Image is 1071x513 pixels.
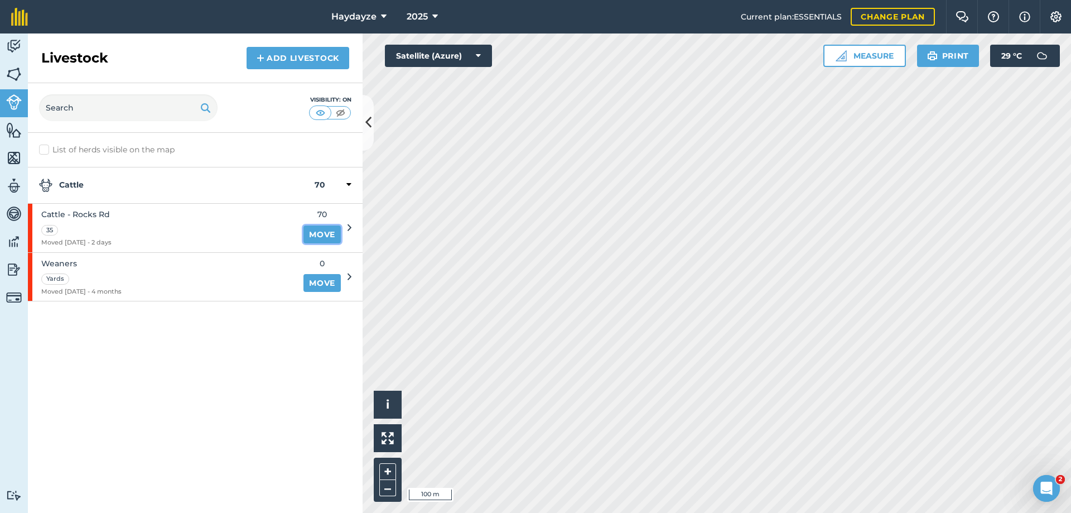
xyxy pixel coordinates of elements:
span: 29 ° C [1001,45,1022,67]
img: svg+xml;base64,PHN2ZyB4bWxucz0iaHR0cDovL3d3dy53My5vcmcvMjAwMC9zdmciIHdpZHRoPSI1MCIgaGVpZ2h0PSI0MC... [313,107,327,118]
img: svg+xml;base64,PD94bWwgdmVyc2lvbj0iMS4wIiBlbmNvZGluZz0idXRmLTgiPz4KPCEtLSBHZW5lcmF0b3I6IEFkb2JlIE... [6,94,22,110]
button: + [379,463,396,480]
span: Current plan : ESSENTIALS [741,11,842,23]
button: Measure [823,45,906,67]
iframe: Intercom live chat [1033,475,1060,502]
h2: Livestock [41,49,108,67]
img: svg+xml;base64,PHN2ZyB4bWxucz0iaHR0cDovL3d3dy53My5vcmcvMjAwMC9zdmciIHdpZHRoPSI1NiIgaGVpZ2h0PSI2MC... [6,66,22,83]
img: svg+xml;base64,PD94bWwgdmVyc2lvbj0iMS4wIiBlbmNvZGluZz0idXRmLTgiPz4KPCEtLSBHZW5lcmF0b3I6IEFkb2JlIE... [6,178,22,194]
img: svg+xml;base64,PHN2ZyB4bWxucz0iaHR0cDovL3d3dy53My5vcmcvMjAwMC9zdmciIHdpZHRoPSI1NiIgaGVpZ2h0PSI2MC... [6,150,22,166]
span: Cattle - Rocks Rd [41,208,112,220]
a: Change plan [851,8,935,26]
img: svg+xml;base64,PHN2ZyB4bWxucz0iaHR0cDovL3d3dy53My5vcmcvMjAwMC9zdmciIHdpZHRoPSI1NiIgaGVpZ2h0PSI2MC... [6,122,22,138]
img: svg+xml;base64,PHN2ZyB4bWxucz0iaHR0cDovL3d3dy53My5vcmcvMjAwMC9zdmciIHdpZHRoPSIxOSIgaGVpZ2h0PSIyNC... [927,49,938,63]
div: Visibility: On [309,95,351,104]
img: fieldmargin Logo [11,8,28,26]
a: Add Livestock [247,47,349,69]
img: A question mark icon [987,11,1000,22]
span: 70 [303,208,341,220]
img: svg+xml;base64,PD94bWwgdmVyc2lvbj0iMS4wIiBlbmNvZGluZz0idXRmLTgiPz4KPCEtLSBHZW5lcmF0b3I6IEFkb2JlIE... [39,179,52,192]
label: List of herds visible on the map [39,144,351,156]
a: Move [303,274,341,292]
img: Two speech bubbles overlapping with the left bubble in the forefront [956,11,969,22]
span: 2025 [407,10,428,23]
img: svg+xml;base64,PHN2ZyB4bWxucz0iaHR0cDovL3d3dy53My5vcmcvMjAwMC9zdmciIHdpZHRoPSI1MCIgaGVpZ2h0PSI0MC... [334,107,348,118]
img: Four arrows, one pointing top left, one top right, one bottom right and the last bottom left [382,432,394,444]
button: 29 °C [990,45,1060,67]
img: svg+xml;base64,PD94bWwgdmVyc2lvbj0iMS4wIiBlbmNvZGluZz0idXRmLTgiPz4KPCEtLSBHZW5lcmF0b3I6IEFkb2JlIE... [6,233,22,250]
span: i [386,397,389,411]
strong: Cattle [39,179,315,192]
img: svg+xml;base64,PHN2ZyB4bWxucz0iaHR0cDovL3d3dy53My5vcmcvMjAwMC9zdmciIHdpZHRoPSIxNCIgaGVpZ2h0PSIyNC... [257,51,264,65]
button: i [374,391,402,419]
img: Ruler icon [836,50,847,61]
a: WeanersYardsMoved [DATE] - 4 months [28,253,297,301]
img: svg+xml;base64,PD94bWwgdmVyc2lvbj0iMS4wIiBlbmNvZGluZz0idXRmLTgiPz4KPCEtLSBHZW5lcmF0b3I6IEFkb2JlIE... [1031,45,1053,67]
strong: 70 [315,179,325,192]
button: – [379,480,396,496]
span: Weaners [41,257,122,270]
img: svg+xml;base64,PD94bWwgdmVyc2lvbj0iMS4wIiBlbmNvZGluZz0idXRmLTgiPz4KPCEtLSBHZW5lcmF0b3I6IEFkb2JlIE... [6,261,22,278]
span: 0 [303,257,341,270]
span: 2 [1056,475,1065,484]
img: svg+xml;base64,PD94bWwgdmVyc2lvbj0iMS4wIiBlbmNvZGluZz0idXRmLTgiPz4KPCEtLSBHZW5lcmF0b3I6IEFkb2JlIE... [6,38,22,55]
a: Move [303,226,341,243]
div: Yards [41,274,69,285]
span: Haydayze [331,10,377,23]
img: svg+xml;base64,PD94bWwgdmVyc2lvbj0iMS4wIiBlbmNvZGluZz0idXRmLTgiPz4KPCEtLSBHZW5lcmF0b3I6IEFkb2JlIE... [6,205,22,222]
img: svg+xml;base64,PHN2ZyB4bWxucz0iaHR0cDovL3d3dy53My5vcmcvMjAwMC9zdmciIHdpZHRoPSIxOSIgaGVpZ2h0PSIyNC... [200,101,211,114]
span: Moved [DATE] - 2 days [41,238,112,248]
img: svg+xml;base64,PHN2ZyB4bWxucz0iaHR0cDovL3d3dy53My5vcmcvMjAwMC9zdmciIHdpZHRoPSIxNyIgaGVpZ2h0PSIxNy... [1019,10,1030,23]
img: A cog icon [1049,11,1063,22]
button: Print [917,45,980,67]
div: 35 [41,225,58,236]
img: svg+xml;base64,PD94bWwgdmVyc2lvbj0iMS4wIiBlbmNvZGluZz0idXRmLTgiPz4KPCEtLSBHZW5lcmF0b3I6IEFkb2JlIE... [6,290,22,305]
img: svg+xml;base64,PD94bWwgdmVyc2lvbj0iMS4wIiBlbmNvZGluZz0idXRmLTgiPz4KPCEtLSBHZW5lcmF0b3I6IEFkb2JlIE... [6,490,22,501]
span: Moved [DATE] - 4 months [41,287,122,297]
input: Search [39,94,218,121]
a: Cattle - Rocks Rd35Moved [DATE] - 2 days [28,204,297,252]
button: Satellite (Azure) [385,45,492,67]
